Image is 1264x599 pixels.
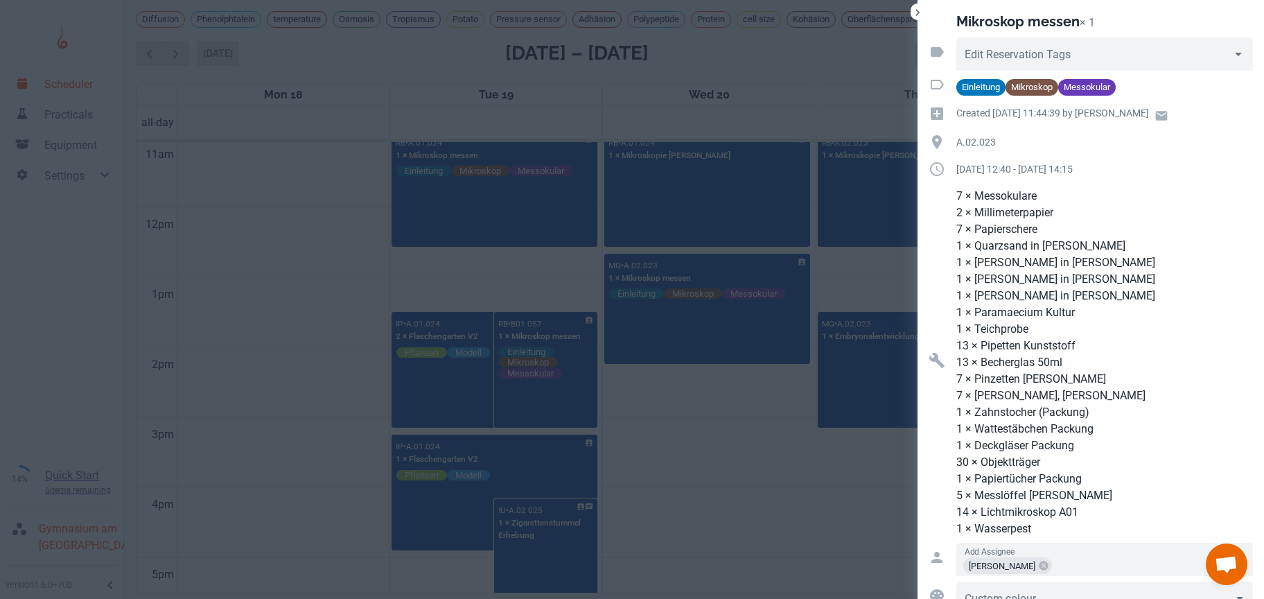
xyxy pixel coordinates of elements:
[956,338,1253,354] p: 13 × Pipetten Kunststoff
[956,354,1253,371] p: 13 × Becherglas 50ml
[1229,44,1248,64] button: Open
[956,221,1253,238] p: 7 × Papierschere
[956,521,1253,537] p: 1 × Wasserpest
[956,487,1253,504] p: 5 × Messlöffel [PERSON_NAME]
[1080,16,1095,29] p: × 1
[956,80,1006,94] span: Einleitung
[929,105,945,122] svg: Creation time
[956,437,1253,454] p: 1 × Deckgläser Packung
[1149,103,1174,128] a: Email user
[956,371,1253,388] p: 7 × Pinzetten [PERSON_NAME]
[956,321,1253,338] p: 1 × Teichprobe
[929,134,945,150] svg: Location
[956,105,1149,121] p: Created [DATE] 11:44:39 by [PERSON_NAME]
[956,471,1253,487] p: 1 × Papiertücher Packung
[929,352,945,369] svg: Resources
[956,304,1253,321] p: 1 × Paramaecium Kultur
[963,558,1041,574] span: [PERSON_NAME]
[956,13,1080,30] h2: Mikroskop messen
[929,76,945,93] svg: Activity tags
[956,134,1253,150] p: A.02.023
[1006,80,1058,94] span: Mikroskop
[929,549,945,566] svg: Assigned to
[956,388,1253,404] p: 7 × [PERSON_NAME], [PERSON_NAME]
[956,205,1253,221] p: 2 × Millimeterpapier
[956,271,1253,288] p: 1 × [PERSON_NAME] in [PERSON_NAME]
[956,162,1253,177] p: [DATE] 12:40 - [DATE] 14:15
[965,546,1015,557] label: Add Assignee
[1206,544,1247,585] a: Chat öffnen
[956,504,1253,521] p: 14 × Lichtmikroskop A01
[956,404,1253,421] p: 1 × Zahnstocher (Packung)
[956,254,1253,271] p: 1 × [PERSON_NAME] in [PERSON_NAME]
[911,6,924,19] button: Close
[929,44,945,60] svg: Reservation tags
[956,188,1253,205] p: 7 × Messokulare
[1058,80,1116,94] span: Messokular
[956,421,1253,437] p: 1 × Wattestäbchen Packung
[956,288,1253,304] p: 1 × [PERSON_NAME] in [PERSON_NAME]
[956,238,1253,254] p: 1 × Quarzsand in [PERSON_NAME]
[956,454,1253,471] p: 30 × Objektträger
[963,557,1052,574] div: [PERSON_NAME]
[929,161,945,177] svg: Duration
